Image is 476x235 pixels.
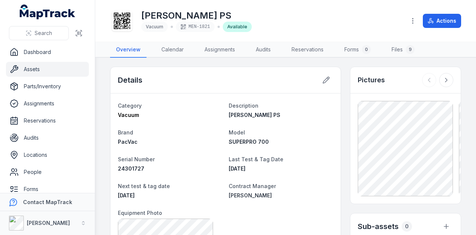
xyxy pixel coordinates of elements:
span: [DATE] [118,192,135,199]
a: Forms [6,182,89,197]
h1: [PERSON_NAME] PS [141,10,252,22]
a: Audits [250,42,277,58]
a: Parts/Inventory [6,79,89,94]
div: Available [223,22,252,32]
a: Assignments [6,96,89,111]
span: Equipment Photo [118,210,162,216]
div: 9 [406,45,415,54]
a: Reservations [6,113,89,128]
a: Dashboard [6,45,89,60]
span: SUPERPRO 700 [229,139,269,145]
div: MEN-1821 [176,22,215,32]
span: [DATE] [229,165,245,172]
a: Locations [6,147,89,162]
span: Last Test & Tag Date [229,156,283,162]
span: Category [118,102,142,109]
span: Vacuum [146,24,163,29]
span: Serial Number [118,156,155,162]
div: 0 [362,45,371,54]
span: Search [35,29,52,37]
span: Contract Manager [229,183,276,189]
span: [PERSON_NAME] PS [229,112,280,118]
span: Next test & tag date [118,183,170,189]
h2: Details [118,75,142,85]
a: Files9 [386,42,421,58]
time: 2/4/2026, 10:25:00 AM [118,192,135,199]
strong: [PERSON_NAME] [27,220,70,226]
a: People [6,165,89,180]
a: Reservations [286,42,329,58]
span: Vacuum [118,112,139,118]
button: Actions [423,14,461,28]
span: PacVac [118,139,138,145]
a: Assets [6,62,89,77]
div: 0 [402,221,412,232]
a: [PERSON_NAME] [229,192,334,199]
span: Model [229,129,245,136]
time: 8/4/2025, 11:25:00 AM [229,165,245,172]
h2: Sub-assets [358,221,399,232]
button: Search [9,26,69,40]
a: Calendar [155,42,190,58]
span: Brand [118,129,133,136]
a: MapTrack [20,4,75,19]
a: Forms0 [338,42,377,58]
strong: Contact MapTrack [23,199,72,205]
a: Overview [110,42,147,58]
span: 24301727 [118,165,144,172]
a: Assignments [199,42,241,58]
h3: Pictures [358,75,385,85]
span: Description [229,102,258,109]
a: Audits [6,130,89,145]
